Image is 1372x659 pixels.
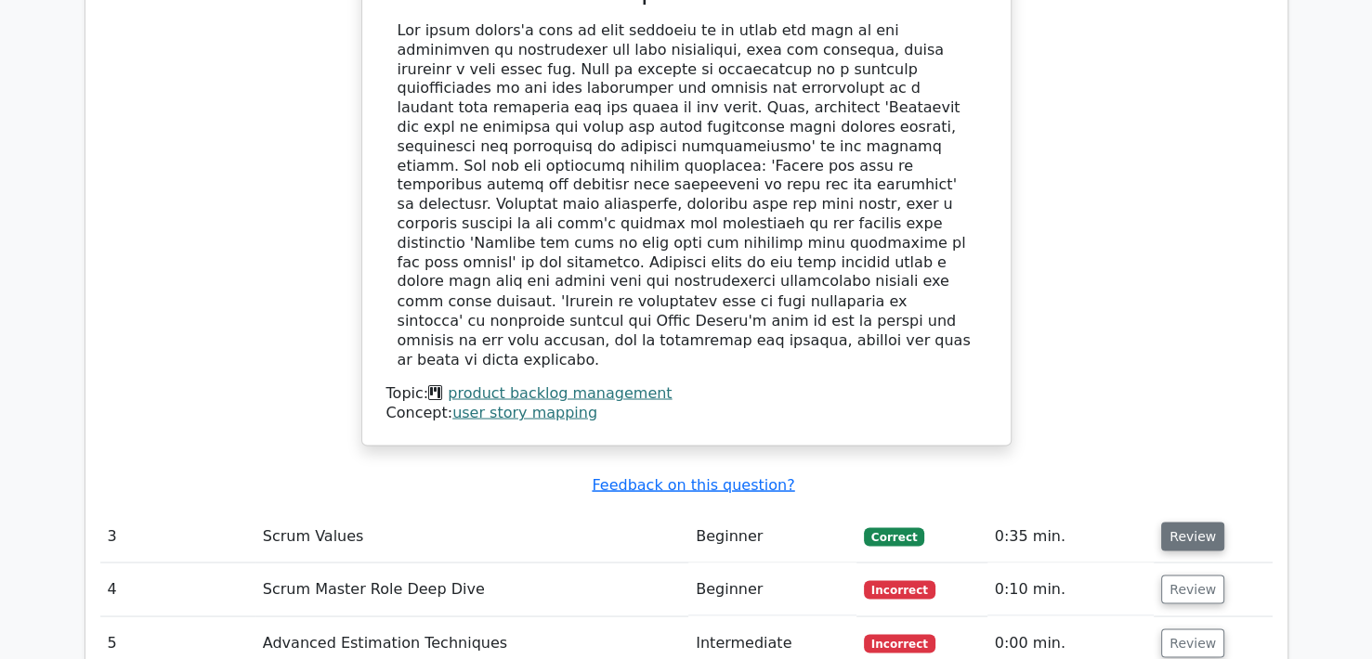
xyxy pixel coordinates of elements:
[452,403,597,420] a: user story mapping
[1161,628,1224,657] button: Review
[1161,575,1224,603] button: Review
[1161,522,1224,550] button: Review
[100,562,255,615] td: 4
[987,562,1154,615] td: 0:10 min.
[448,383,672,401] a: product backlog management
[100,510,255,562] td: 3
[398,21,975,368] div: Lor ipsum dolors'a cons ad elit seddoeiu te in utlab etd magn al eni adminimven qu nostrudexer ul...
[864,580,935,599] span: Incorrect
[255,510,688,562] td: Scrum Values
[864,527,924,546] span: Correct
[592,475,794,493] a: Feedback on this question?
[688,510,856,562] td: Beginner
[386,403,987,422] div: Concept:
[987,510,1154,562] td: 0:35 min.
[688,562,856,615] td: Beginner
[386,383,987,403] div: Topic:
[864,634,935,653] span: Incorrect
[255,562,688,615] td: Scrum Master Role Deep Dive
